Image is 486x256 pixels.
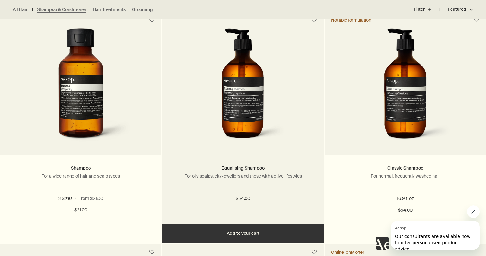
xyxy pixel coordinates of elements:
[71,165,91,171] a: Shampoo
[9,173,152,179] p: For a wide range of hair and scalp types
[162,224,324,243] button: Add to your cart - $54.00
[146,14,158,26] button: Save to cabinet
[132,7,153,13] a: Grooming
[331,17,371,23] div: Notable formulation
[172,173,314,179] p: For oily scalps, city-dwellers and those with active lifestyles
[196,28,290,146] img: Equalising Shampoo with pump
[4,13,79,31] span: Our consultants are available now to offer personalised product advice.
[99,196,129,201] span: 16.9 fl oz refill
[37,7,86,13] a: Shampoo & Conditioner
[387,165,423,171] a: Classic Shampoo
[467,205,480,218] iframe: Close message from Aesop
[162,28,324,155] a: Equalising Shampoo with pump
[471,14,482,26] button: Save to cabinet
[414,2,440,17] button: Filter
[236,195,250,203] span: $54.00
[376,237,389,250] iframe: no content
[74,206,87,214] span: $21.00
[67,196,87,201] span: 16.9 fl oz
[358,28,453,146] img: Classic Shampoo with pump
[93,7,126,13] a: Hair Treatments
[331,249,364,255] div: Online-only offer
[221,165,265,171] a: Equalising Shampoo
[37,196,55,201] span: 3.3 fl oz
[376,205,480,250] div: Aesop says "Our consultants are available now to offer personalised product advice.". Open messag...
[325,28,486,155] a: Classic Shampoo with pump
[440,2,473,17] button: Featured
[30,28,131,146] img: shampoo in small, amber bottle with a black cap
[13,7,28,13] a: All Hair
[334,173,477,179] p: For normal, frequently washed hair
[391,221,480,250] iframe: Message from Aesop
[308,14,320,26] button: Save to cabinet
